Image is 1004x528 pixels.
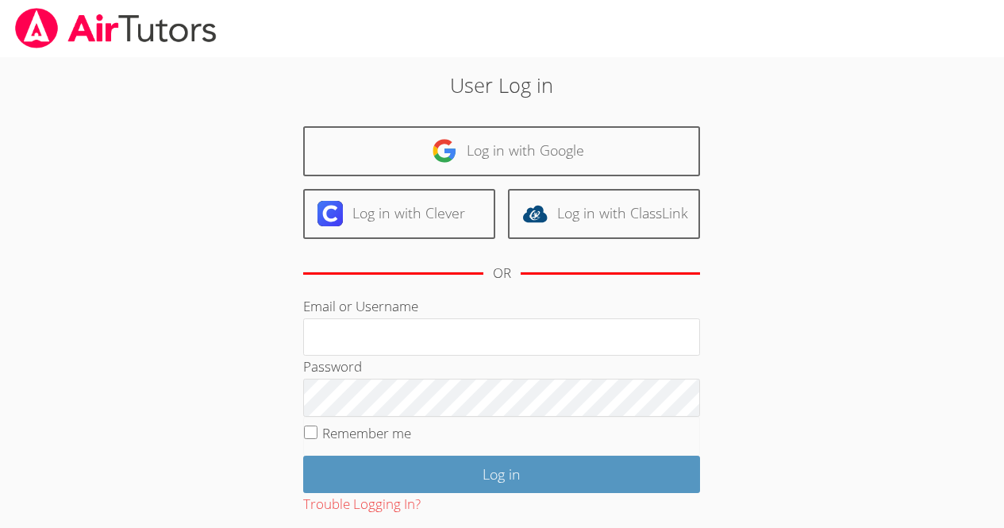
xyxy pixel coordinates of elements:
img: classlink-logo-d6bb404cc1216ec64c9a2012d9dc4662098be43eaf13dc465df04b49fa7ab582.svg [522,201,548,226]
label: Remember me [322,424,411,442]
a: Log in with Google [303,126,700,176]
img: airtutors_banner-c4298cdbf04f3fff15de1276eac7730deb9818008684d7c2e4769d2f7ddbe033.png [13,8,218,48]
h2: User Log in [231,70,773,100]
img: google-logo-50288ca7cdecda66e5e0955fdab243c47b7ad437acaf1139b6f446037453330a.svg [432,138,457,164]
a: Log in with ClassLink [508,189,700,239]
label: Email or Username [303,297,418,315]
label: Password [303,357,362,376]
button: Trouble Logging In? [303,493,421,516]
a: Log in with Clever [303,189,495,239]
div: OR [493,262,511,285]
input: Log in [303,456,700,493]
img: clever-logo-6eab21bc6e7a338710f1a6ff85c0baf02591cd810cc4098c63d3a4b26e2feb20.svg [317,201,343,226]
